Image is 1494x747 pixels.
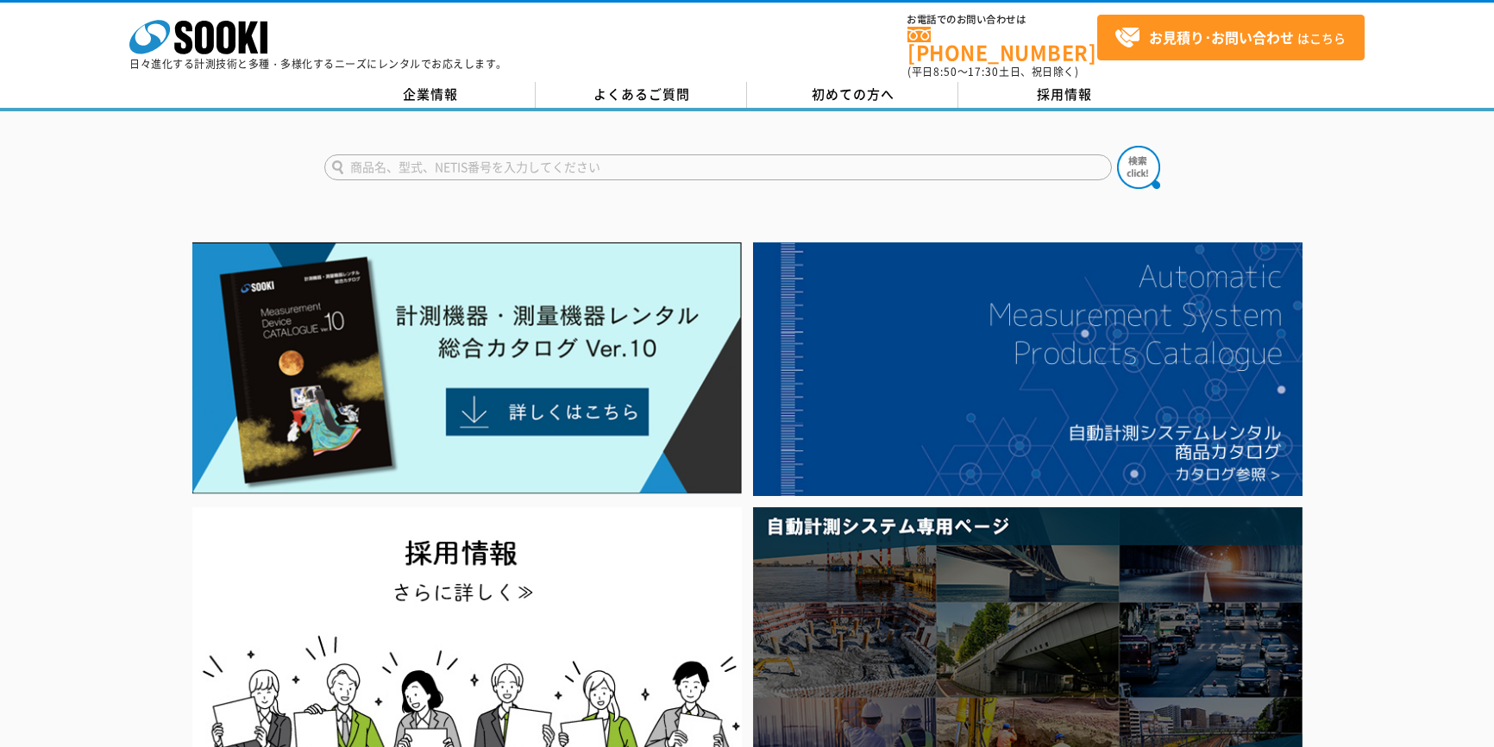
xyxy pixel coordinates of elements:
[536,82,747,108] a: よくあるご質問
[747,82,958,108] a: 初めての方へ
[129,59,507,69] p: 日々進化する計測技術と多種・多様化するニーズにレンタルでお応えします。
[812,85,895,104] span: 初めての方へ
[907,64,1078,79] span: (平日 ～ 土日、祝日除く)
[1114,25,1346,51] span: はこちら
[1149,27,1294,47] strong: お見積り･お問い合わせ
[324,154,1112,180] input: 商品名、型式、NETIS番号を入力してください
[907,15,1097,25] span: お電話でのお問い合わせは
[324,82,536,108] a: 企業情報
[1117,146,1160,189] img: btn_search.png
[968,64,999,79] span: 17:30
[192,242,742,494] img: Catalog Ver10
[958,82,1170,108] a: 採用情報
[753,242,1303,496] img: 自動計測システムカタログ
[1097,15,1365,60] a: お見積り･お問い合わせはこちら
[933,64,957,79] span: 8:50
[907,27,1097,62] a: [PHONE_NUMBER]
